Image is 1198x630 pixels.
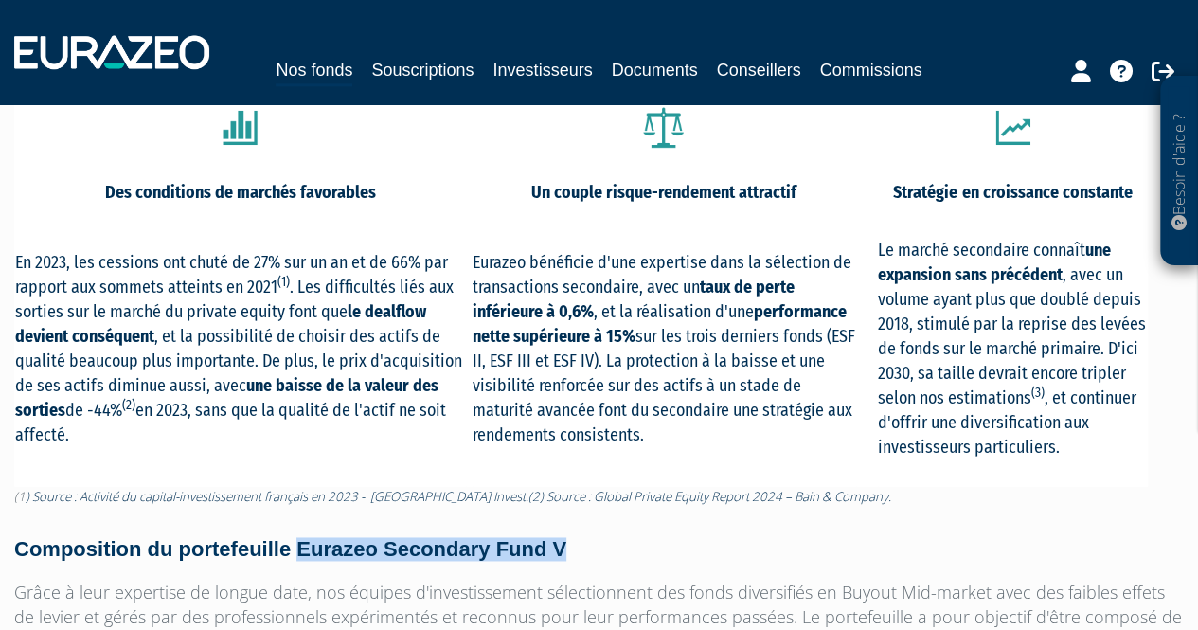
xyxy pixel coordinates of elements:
[14,35,209,69] img: 1732889491-logotype_eurazeo_blanc_rvb.png
[371,57,474,83] a: Souscriptions
[15,301,426,347] strong: le dealflow devient conséquent
[717,57,801,83] a: Conseillers
[989,103,1037,152] img: tVZ3YVYGmVMyZRLa78LKsyczLV7MrOclU06KkYYahSrmjLRkdYvmqZ9FSP8U5rplgl6wArVKnRQDUMgeus6gArVvlHbVYFrtO...
[15,252,462,445] span: En 2023, les cessions ont chuté de 27% sur un an et de 66% par rapport aux sommets atteints en 20...
[531,182,796,203] strong: Un couple risque-rendement attractif
[1169,86,1190,257] p: Besoin d'aide ?
[216,103,264,152] img: XL6B+SZAkSZKkaVL6AHf3tpEy1UbkAAAAAElFTkSuQmCC
[820,57,922,83] a: Commissions
[893,182,1132,203] strong: te
[14,488,528,505] em: (1
[122,397,135,413] sup: (2)
[473,252,855,445] span: Eurazeo bénéficie d'une expertise dans la sélection de transactions secondaire, avec un , et la r...
[14,539,1184,560] h4: Composition du portefeuille Eurazeo Secondary Fund V
[878,240,1146,458] span: Le marché secondaire connaît , avec un volume ayant plus que doublé depuis 2018, stimulé par la r...
[277,274,290,290] sup: (1)
[473,277,795,322] strong: taux de perte inférieure à 0,6%
[276,57,352,86] a: Nos fonds
[492,57,592,83] a: Investisseurs
[639,103,688,152] img: mUwmk8n8pxTFH16eGc7gmQedAAAAAElFTkSuQmCC
[612,57,698,83] a: Documents
[1031,385,1045,401] sup: (3)
[528,488,891,505] em: (2) Source : Global Private Equity Report 2024 – Bain & Company.
[26,488,528,505] span: ) Source : Activité du capital-investissement français en 2023 - [GEOGRAPHIC_DATA] Invest.
[893,182,1118,203] span: Stratégie en croissance constan
[15,375,438,421] strong: une baisse de la valeur des sorties
[878,240,1111,285] strong: une expansion sans précédent
[473,301,847,347] strong: performance nette supérieure à 15%
[105,182,376,203] strong: Des conditions de marchés favorables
